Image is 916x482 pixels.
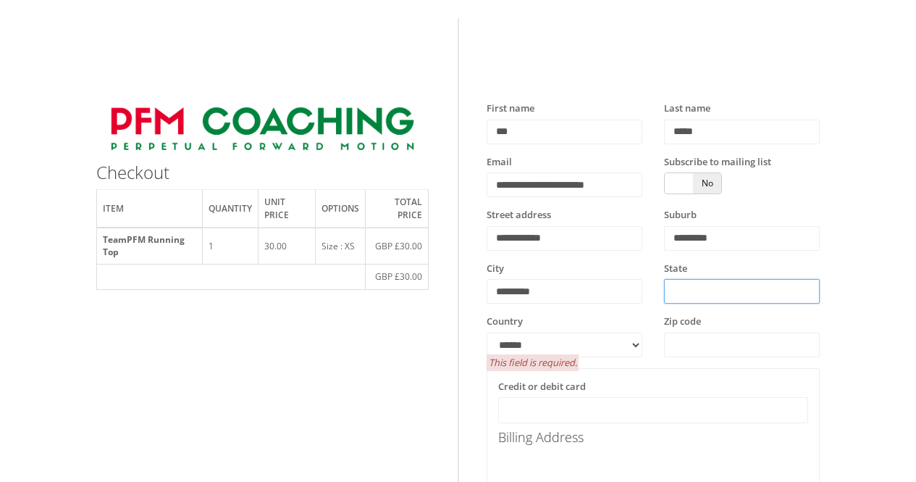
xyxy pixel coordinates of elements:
[96,190,202,228] th: Item
[96,163,429,182] h3: Checkout
[498,380,586,394] label: Credit or debit card
[258,228,315,265] td: 30.00
[487,155,512,170] label: Email
[365,228,429,265] td: GBP £30.00
[202,228,258,265] td: 1
[664,315,701,329] label: Zip code
[258,190,315,228] th: Unit price
[664,101,710,116] label: Last name
[487,208,551,223] label: Street address
[315,190,365,228] th: Options
[693,173,721,194] span: No
[664,155,771,170] label: Subscribe to mailing list
[96,101,429,156] img: customcolor_textlogo_customcolor_backgroundremoved.png
[365,190,429,228] th: Total price
[487,354,578,371] span: This field is required.
[365,265,429,289] td: GBP £30.00
[508,404,799,417] iframe: Secure card payment input frame
[498,431,808,445] h4: Billing Address
[664,262,687,276] label: State
[96,228,202,265] th: TeamPFM Running Top
[664,208,697,223] label: Suburb
[202,190,258,228] th: Quantity
[487,101,534,116] label: First name
[487,262,504,276] label: City
[322,240,355,252] span: Size : XS
[487,315,523,329] label: Country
